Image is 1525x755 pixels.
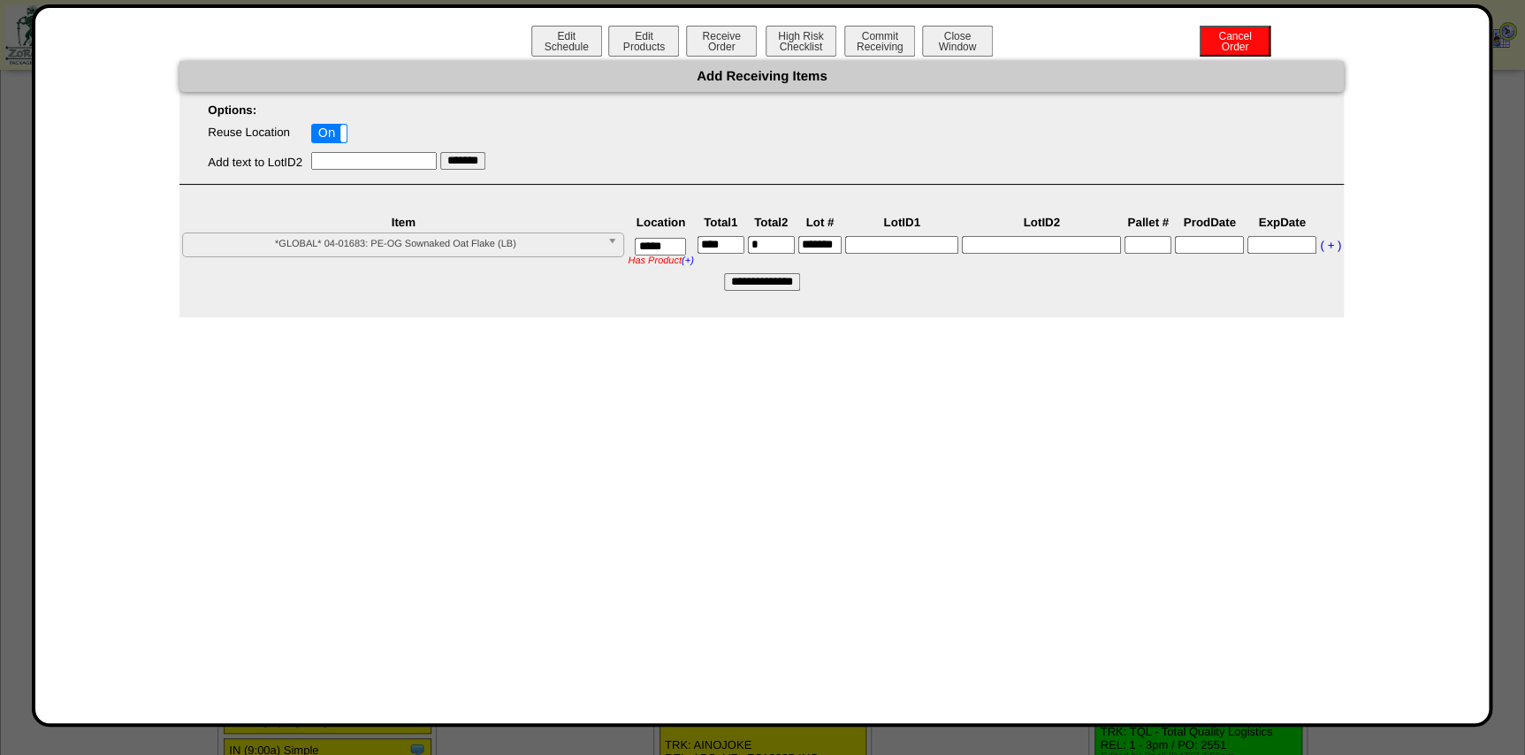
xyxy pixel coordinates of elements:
div: OnOff [311,124,348,143]
a: ( + ) [1320,239,1341,252]
th: LotID2 [961,215,1122,230]
label: Add text to LotID2 [208,156,302,169]
a: CloseWindow [920,40,995,53]
th: Pallet # [1124,215,1172,230]
th: ProdDate [1174,215,1245,230]
p: Options: [179,103,1344,117]
th: Location [627,215,694,230]
label: On [312,125,347,142]
span: *GLOBAL* 04-01683: PE-OG Sownaked Oat Flake (LB) [190,233,600,255]
th: LotID1 [844,215,959,230]
button: CommitReceiving [844,26,915,57]
label: Reuse Location [208,126,290,139]
th: Total2 [747,215,796,230]
button: EditProducts [608,26,679,57]
button: High RiskChecklist [766,26,836,57]
button: ReceiveOrder [686,26,757,57]
a: High RiskChecklist [764,41,841,53]
th: Item [181,215,625,230]
button: CancelOrder [1200,26,1270,57]
a: (+) [682,255,694,266]
div: Add Receiving Items [179,61,1344,92]
div: Has Product [628,255,693,266]
th: Total1 [697,215,745,230]
button: EditSchedule [531,26,602,57]
th: ExpDate [1247,215,1317,230]
th: Lot # [797,215,843,230]
button: CloseWindow [922,26,993,57]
